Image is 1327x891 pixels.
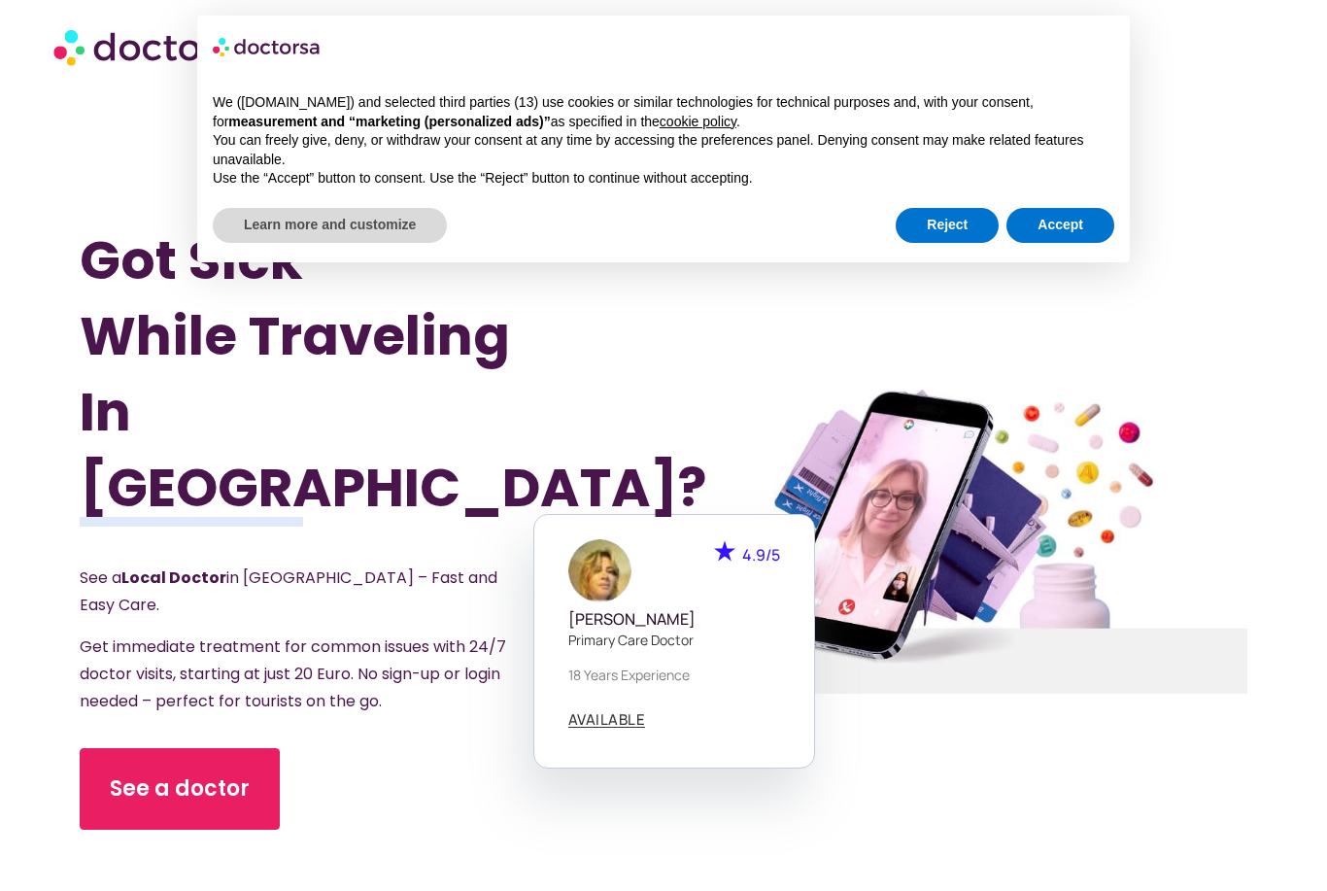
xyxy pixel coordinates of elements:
[568,610,780,629] h5: [PERSON_NAME]
[80,635,506,712] span: Get immediate treatment for common issues with 24/7 doctor visits, starting at just 20 Euro. No s...
[1006,208,1114,243] button: Accept
[568,630,780,650] p: Primary care doctor
[121,566,226,589] strong: Local Doctor
[213,169,1114,188] p: Use the “Accept” button to consent. Use the “Reject” button to continue without accepting.
[742,544,780,565] span: 4.9/5
[80,223,576,526] h1: Got Sick While Traveling In [GEOGRAPHIC_DATA]?
[213,131,1114,169] p: You can freely give, deny, or withdraw your consent at any time by accessing the preferences pane...
[660,114,736,129] a: cookie policy
[896,208,999,243] button: Reject
[80,566,497,616] span: See a in [GEOGRAPHIC_DATA] – Fast and Easy Care.
[110,773,250,805] span: See a doctor
[213,31,322,62] img: logo
[228,114,550,129] strong: measurement and “marketing (personalized ads)”
[213,93,1114,131] p: We ([DOMAIN_NAME]) and selected third parties (13) use cookies or similar technologies for techni...
[568,712,646,728] a: AVAILABLE
[213,208,447,243] button: Learn more and customize
[568,712,646,727] span: AVAILABLE
[568,665,780,685] p: 18 years experience
[80,748,280,830] a: See a doctor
